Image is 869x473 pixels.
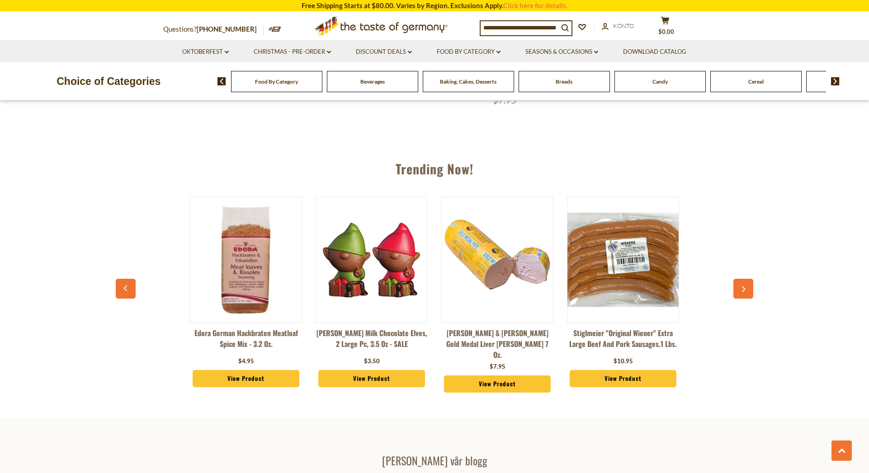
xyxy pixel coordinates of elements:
[197,25,257,33] a: [PHONE_NUMBER]
[652,78,668,85] a: Candy
[238,357,254,366] div: $4.95
[318,370,425,387] a: View Product
[441,328,553,360] a: [PERSON_NAME] & [PERSON_NAME] Gold Medal Liver [PERSON_NAME] 7 oz.
[182,47,229,57] a: Oktoberfest
[163,23,264,35] p: Questions?
[190,328,302,355] a: Edora German Hackbraten Meatloaf Spice Mix - 3.2 oz.
[570,370,676,387] a: View Product
[356,47,412,57] a: Discount Deals
[255,78,298,85] a: Food By Category
[364,357,380,366] div: $3.50
[503,1,567,9] a: Click here for details.
[567,328,679,355] a: Stiglmeier "Original Wiener" Extra Large Beef and Pork Sausages.1 lbs.
[120,148,749,185] div: Trending Now!
[437,47,501,57] a: Food By Category
[190,204,302,315] img: Edora German Hackbraten Meatloaf Spice Mix - 3.2 oz.
[623,47,686,57] a: Download Catalog
[490,362,505,371] div: $7.95
[652,16,679,39] button: $0.00
[193,370,299,387] a: View Product
[658,28,674,35] span: $0.00
[254,47,331,57] a: Christmas - PRE-ORDER
[316,328,428,355] a: [PERSON_NAME] Milk Chocolate Elves, 2 large pc, 3.5 oz - SALE
[217,77,226,85] img: previous arrow
[613,22,634,29] span: Konto
[567,204,679,315] img: Stiglmeier
[748,78,764,85] a: Cereal
[831,77,840,85] img: next arrow
[316,204,427,315] img: Weibler Milk Chocolate Elves, 2 large pc, 3.5 oz - SALE
[556,78,572,85] a: Breads
[602,21,634,31] a: Konto
[360,78,385,85] a: Beverages
[525,47,598,57] a: Seasons & Occasions
[440,78,496,85] a: Baking, Cakes, Desserts
[614,357,633,366] div: $10.95
[444,375,551,393] a: View Product
[442,204,553,315] img: Schaller & Weber Gold Medal Liver Pate 7 oz.
[163,454,706,467] h3: [PERSON_NAME] vår blogg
